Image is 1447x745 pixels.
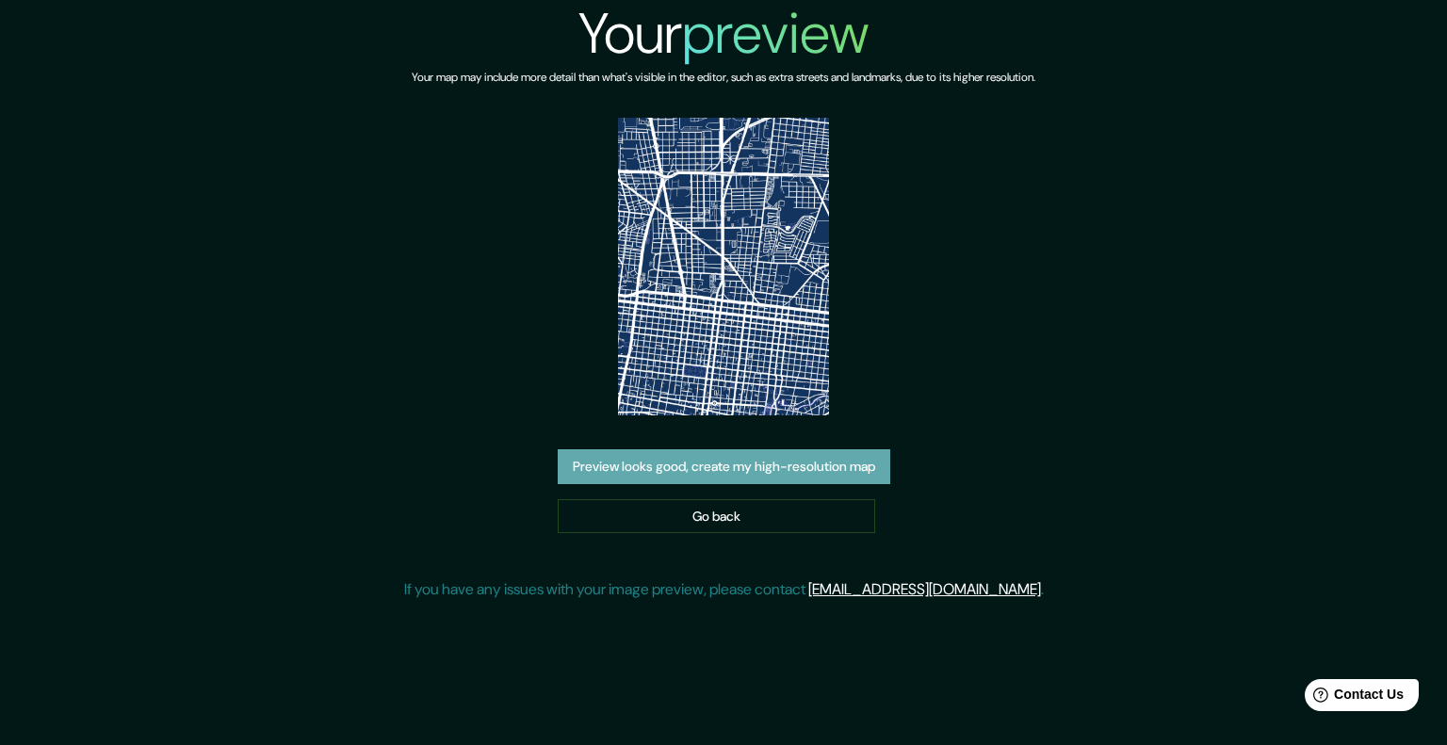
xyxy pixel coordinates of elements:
button: Preview looks good, create my high-resolution map [558,449,890,484]
h6: Your map may include more detail than what's visible in the editor, such as extra streets and lan... [412,68,1035,88]
img: created-map-preview [618,118,829,415]
p: If you have any issues with your image preview, please contact . [404,578,1044,601]
iframe: Help widget launcher [1279,672,1426,724]
a: [EMAIL_ADDRESS][DOMAIN_NAME] [808,579,1041,599]
a: Go back [558,499,875,534]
